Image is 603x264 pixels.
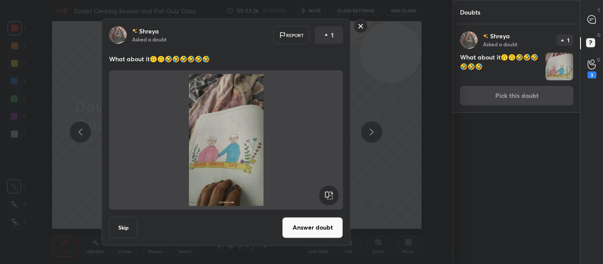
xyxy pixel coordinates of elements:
p: 1 [567,37,569,43]
p: Doubts [453,0,487,24]
div: Report [273,26,309,44]
p: Asked a doubt [483,41,517,48]
img: 43f9439cd9b342d19deb4b18f269de83.jpg [109,26,127,44]
p: What about it🙃🙃🤣🤣🤣🤣🤣🤣 [109,54,343,63]
p: D [597,32,600,38]
p: G [597,56,600,63]
p: T [598,7,600,14]
p: Shreya [490,33,510,40]
button: Skip [109,217,137,238]
p: Shreya [139,27,159,34]
button: Answer doubt [282,217,343,238]
p: Asked a doubt [132,35,166,42]
p: 1 [331,30,334,39]
div: grid [453,24,580,264]
img: 17568928490JENDE.JPEG [120,74,332,206]
img: no-rating-badge.077c3623.svg [483,34,488,39]
img: 17568928490JENDE.JPEG [546,53,573,80]
div: 3 [588,71,596,78]
h4: What about it🙃🙃🤣🤣🤣🤣🤣🤣 [460,52,542,81]
img: no-rating-badge.077c3623.svg [132,29,137,33]
img: 43f9439cd9b342d19deb4b18f269de83.jpg [460,31,478,49]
